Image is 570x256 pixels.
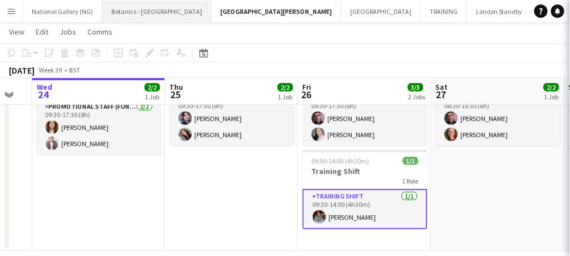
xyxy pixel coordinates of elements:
[421,1,467,22] button: TRAINING
[301,88,312,101] span: 26
[212,1,341,22] button: [GEOGRAPHIC_DATA][PERSON_NAME]
[23,1,102,22] button: National Gallery (NG)
[303,91,427,146] app-card-role: Promotional Staff (Fundraiser)2/209:30-17:30 (8h)[PERSON_NAME][PERSON_NAME]
[4,25,29,39] a: View
[35,88,52,101] span: 24
[170,82,184,92] span: Thu
[55,25,81,39] a: Jobs
[37,82,52,92] span: Wed
[312,157,370,165] span: 09:30-14:00 (4h30m)
[544,83,559,91] span: 2/2
[145,93,160,101] div: 1 Job
[278,93,293,101] div: 1 Job
[69,66,80,74] div: BST
[145,83,160,91] span: 2/2
[87,27,112,37] span: Comms
[303,150,427,229] app-job-card: 09:30-14:00 (4h30m)1/1Training Shift1 RoleTraining shift1/109:30-14:00 (4h30m)[PERSON_NAME]
[9,27,24,37] span: View
[37,66,65,74] span: Week 39
[36,27,48,37] span: Edit
[403,157,419,165] span: 1/1
[402,177,419,185] span: 1 Role
[408,83,424,91] span: 3/3
[436,82,448,92] span: Sat
[409,93,426,101] div: 2 Jobs
[467,1,532,22] button: London Standby
[170,91,294,146] app-card-role: Promotional Staff (Fundraiser)2/209:30-17:30 (8h)[PERSON_NAME][PERSON_NAME]
[303,166,427,176] h3: Training Shift
[303,82,312,92] span: Fri
[278,83,293,91] span: 2/2
[434,88,448,101] span: 27
[544,93,559,101] div: 1 Job
[341,1,421,22] button: [GEOGRAPHIC_DATA]
[9,65,35,76] div: [DATE]
[436,91,561,146] app-card-role: Promotional Staff (Fundraiser)2/208:30-16:30 (8h)[PERSON_NAME][PERSON_NAME]
[37,100,161,154] app-card-role: Promotional Staff (Fundraiser)2/209:30-17:30 (8h)[PERSON_NAME][PERSON_NAME]
[31,25,53,39] a: Edit
[83,25,117,39] a: Comms
[303,189,427,229] app-card-role: Training shift1/109:30-14:00 (4h30m)[PERSON_NAME]
[168,88,184,101] span: 25
[60,27,76,37] span: Jobs
[102,1,212,22] button: Botanics - [GEOGRAPHIC_DATA]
